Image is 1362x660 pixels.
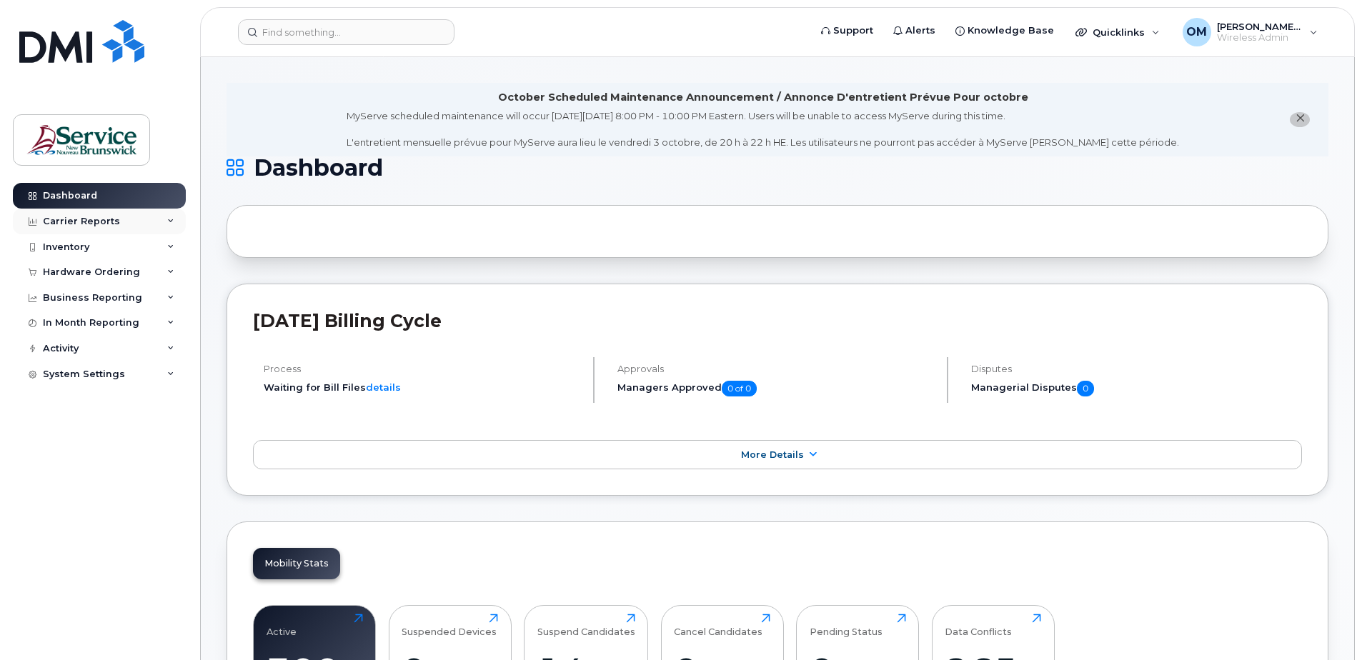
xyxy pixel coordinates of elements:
button: close notification [1290,112,1310,127]
div: Pending Status [810,614,883,637]
div: Active [267,614,297,637]
a: details [366,381,401,393]
div: Data Conflicts [945,614,1012,637]
h5: Managerial Disputes [971,381,1302,396]
div: MyServe scheduled maintenance will occur [DATE][DATE] 8:00 PM - 10:00 PM Eastern. Users will be u... [347,109,1179,149]
div: Suspend Candidates [537,614,635,637]
span: 0 [1077,381,1094,396]
h5: Managers Approved [617,381,935,396]
span: Dashboard [254,157,383,179]
h4: Disputes [971,364,1302,374]
h4: Approvals [617,364,935,374]
li: Waiting for Bill Files [264,381,581,394]
h4: Process [264,364,581,374]
div: October Scheduled Maintenance Announcement / Annonce D'entretient Prévue Pour octobre [498,90,1028,105]
div: Suspended Devices [402,614,497,637]
span: More Details [741,449,804,460]
div: Cancel Candidates [674,614,762,637]
span: 0 of 0 [722,381,757,396]
h2: [DATE] Billing Cycle [253,310,1302,331]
